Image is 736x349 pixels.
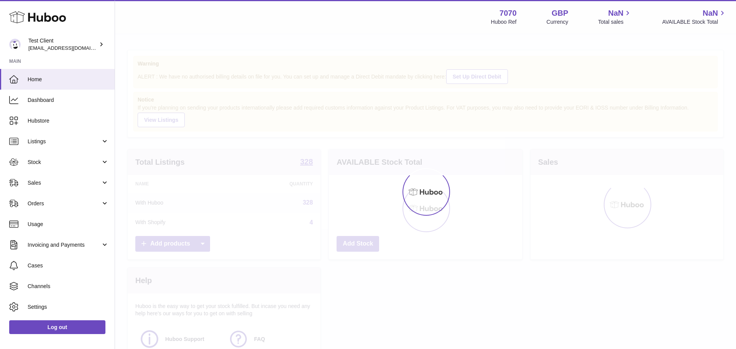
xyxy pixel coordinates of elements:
[499,8,517,18] strong: 7070
[28,117,109,125] span: Hubstore
[547,18,568,26] div: Currency
[28,262,109,269] span: Cases
[491,18,517,26] div: Huboo Ref
[28,221,109,228] span: Usage
[598,18,632,26] span: Total sales
[28,37,97,52] div: Test Client
[28,179,101,187] span: Sales
[28,97,109,104] span: Dashboard
[28,200,101,207] span: Orders
[28,159,101,166] span: Stock
[28,241,101,249] span: Invoicing and Payments
[28,283,109,290] span: Channels
[9,320,105,334] a: Log out
[703,8,718,18] span: NaN
[28,303,109,311] span: Settings
[662,8,727,26] a: NaN AVAILABLE Stock Total
[28,76,109,83] span: Home
[608,8,623,18] span: NaN
[662,18,727,26] span: AVAILABLE Stock Total
[28,45,113,51] span: [EMAIL_ADDRESS][DOMAIN_NAME]
[598,8,632,26] a: NaN Total sales
[9,39,21,50] img: internalAdmin-7070@internal.huboo.com
[28,138,101,145] span: Listings
[552,8,568,18] strong: GBP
